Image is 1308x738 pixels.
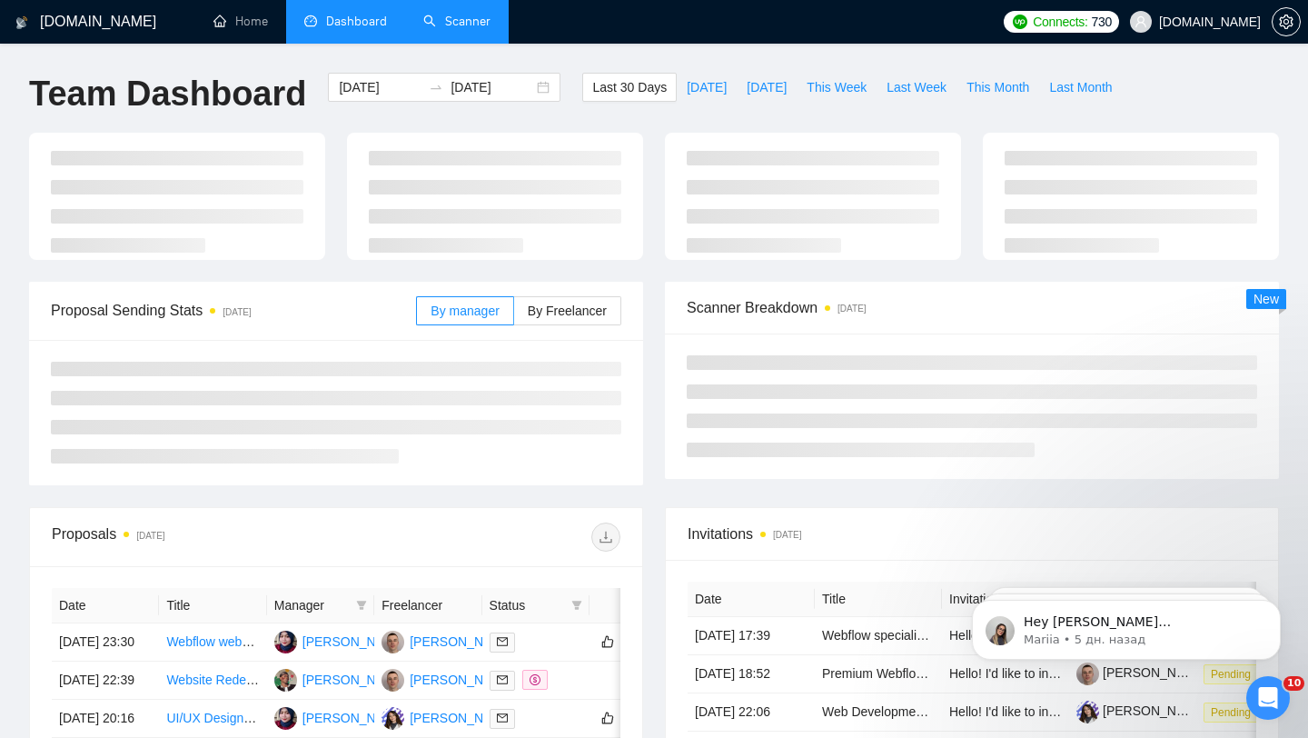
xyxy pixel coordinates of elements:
[966,77,1029,97] span: This Month
[1204,703,1258,723] span: Pending
[274,595,349,615] span: Manager
[1273,15,1300,29] span: setting
[1272,15,1301,29] a: setting
[302,632,407,652] div: [PERSON_NAME]
[1076,701,1099,723] img: c1TvrDEnT2cRyVJWuaGrBp4vblnH3gAhIHj-0WWF6XgB1-1I-LIFv2h85ylRMVt1qP
[423,14,490,29] a: searchScanner
[815,693,942,732] td: Web Development and Social Media Management Expert Needed
[166,673,447,687] a: Website Redesign for Education Training Platform
[431,304,499,318] span: By manager
[815,582,942,617] th: Title
[159,700,266,738] td: UI/UX Designer – Immersive Portal + Branching Interface
[356,600,367,611] span: filter
[490,595,564,615] span: Status
[571,600,582,611] span: filter
[410,670,514,690] div: [PERSON_NAME]
[274,633,407,648] a: RH[PERSON_NAME]
[582,73,677,102] button: Last 30 Days
[159,623,266,662] td: Webflow website designer to create a few sites
[213,14,268,29] a: homeHome
[688,582,815,617] th: Date
[1076,703,1207,718] a: [PERSON_NAME]
[159,662,266,700] td: Website Redesign for Education Training Platform
[304,15,317,27] span: dashboard
[381,710,514,724] a: R[PERSON_NAME]
[568,592,586,619] span: filter
[274,710,407,724] a: RH[PERSON_NAME]
[52,588,159,623] th: Date
[1246,676,1290,720] iframe: Intercom live chat
[381,672,514,686] a: IZ[PERSON_NAME]
[956,73,1039,102] button: This Month
[497,636,508,647] span: mail
[688,617,815,655] td: [DATE] 17:39
[530,674,540,685] span: dollar
[52,700,159,738] td: [DATE] 20:16
[1204,704,1265,719] a: Pending
[822,666,1141,681] a: Premium Webflow Landing Page Design for Deal Soldier
[688,523,1256,545] span: Invitations
[497,674,508,685] span: mail
[1049,77,1112,97] span: Last Month
[837,304,866,314] time: [DATE]
[747,77,787,97] span: [DATE]
[815,617,942,655] td: Webflow specialist to implement small changes to existing design
[451,77,533,97] input: End date
[159,588,266,623] th: Title
[374,588,481,623] th: Freelancer
[687,77,727,97] span: [DATE]
[1092,12,1112,32] span: 730
[592,77,667,97] span: Last 30 Days
[410,632,514,652] div: [PERSON_NAME]
[945,562,1308,689] iframe: Intercom notifications сообщение
[807,77,867,97] span: This Week
[601,634,614,649] span: like
[326,14,387,29] span: Dashboard
[597,631,619,653] button: like
[51,299,416,322] span: Proposal Sending Stats
[15,8,28,37] img: logo
[429,80,443,95] span: swap-right
[1253,292,1279,306] span: New
[410,708,514,728] div: [PERSON_NAME]
[381,669,404,692] img: IZ
[597,707,619,729] button: like
[274,669,297,692] img: RA
[1033,12,1087,32] span: Connects:
[274,631,297,653] img: RH
[773,530,801,540] time: [DATE]
[223,307,251,317] time: [DATE]
[497,713,508,723] span: mail
[352,592,371,619] span: filter
[688,693,815,732] td: [DATE] 22:06
[822,704,1194,719] a: Web Development and Social Media Management Expert Needed
[302,708,407,728] div: [PERSON_NAME]
[381,707,404,730] img: R
[136,531,164,541] time: [DATE]
[687,296,1257,319] span: Scanner Breakdown
[737,73,797,102] button: [DATE]
[942,582,1069,617] th: Invitation Letter
[887,77,946,97] span: Last Week
[52,523,336,552] div: Proposals
[166,711,489,725] a: UI/UX Designer – Immersive Portal + Branching Interface
[1135,15,1147,28] span: user
[688,655,815,693] td: [DATE] 18:52
[381,631,404,653] img: IZ
[267,588,374,623] th: Manager
[381,633,514,648] a: IZ[PERSON_NAME]
[429,80,443,95] span: to
[29,73,306,115] h1: Team Dashboard
[274,672,470,686] a: RA[PERSON_NAME] Azuatalam
[601,711,614,725] span: like
[877,73,956,102] button: Last Week
[815,655,942,693] td: Premium Webflow Landing Page Design for Deal Soldier
[166,634,431,649] a: Webflow website designer to create a few sites
[1283,676,1304,691] span: 10
[1272,7,1301,36] button: setting
[52,662,159,700] td: [DATE] 22:39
